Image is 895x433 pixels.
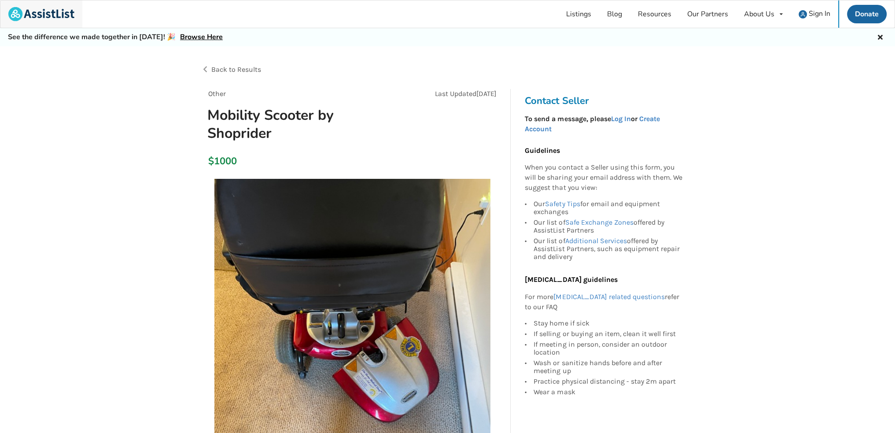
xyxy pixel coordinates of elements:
[809,9,830,19] span: Sign In
[744,11,774,18] div: About Us
[611,115,630,123] a: Log In
[525,292,682,312] p: For more refer to our FAQ
[435,89,476,98] span: Last Updated
[534,236,682,261] div: Our list of offered by AssistList Partners, such as equipment repair and delivery
[534,217,682,236] div: Our list of offered by AssistList Partners
[208,89,226,98] span: Other
[799,10,807,19] img: user icon
[208,155,213,167] div: $1000
[791,0,838,28] a: user icon Sign In
[525,115,659,133] a: Create Account
[565,237,626,245] a: Additional Services
[679,0,736,28] a: Our Partners
[534,319,682,329] div: Stay home if sick
[534,387,682,396] div: Wear a mask
[525,163,682,193] p: When you contact a Seller using this form, you will be sharing your email address with them. We s...
[525,275,617,284] b: [MEDICAL_DATA] guidelines
[565,218,633,226] a: Safe Exchange Zones
[534,339,682,358] div: If meeting in person, consider an outdoor location
[545,200,580,208] a: Safety Tips
[553,292,664,301] a: [MEDICAL_DATA] related questions
[8,7,74,21] img: assistlist-logo
[525,146,560,155] b: Guidelines
[630,0,679,28] a: Resources
[8,33,223,42] h5: See the difference we made together in [DATE]! 🎉
[200,106,409,142] h1: Mobility Scooter by Shoprider
[476,89,497,98] span: [DATE]
[180,32,223,42] a: Browse Here
[558,0,599,28] a: Listings
[534,329,682,339] div: If selling or buying an item, clean it well first
[534,200,682,217] div: Our for email and equipment exchanges
[211,65,261,74] span: Back to Results
[525,115,659,133] strong: To send a message, please or
[534,358,682,376] div: Wash or sanitize hands before and after meeting up
[534,376,682,387] div: Practice physical distancing - stay 2m apart
[525,95,687,107] h3: Contact Seller
[847,5,887,23] a: Donate
[599,0,630,28] a: Blog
